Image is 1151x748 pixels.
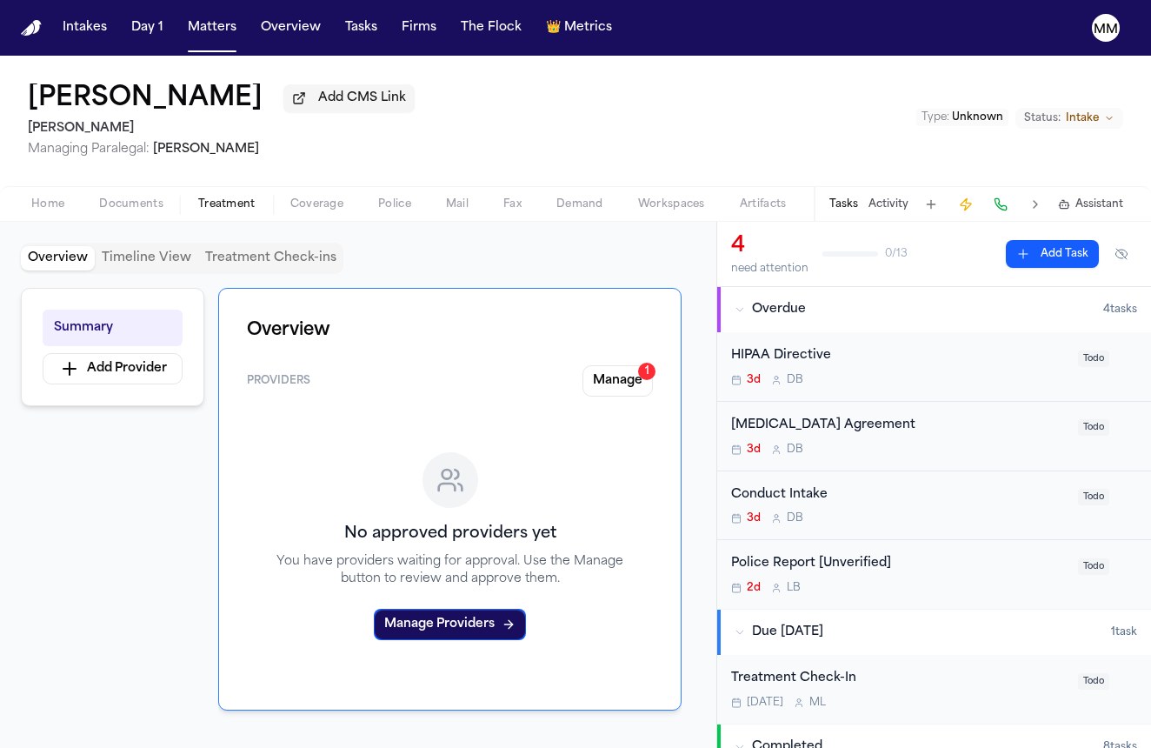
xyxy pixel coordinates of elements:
[1058,197,1123,211] button: Assistant
[198,197,256,211] span: Treatment
[809,696,826,710] span: M L
[247,317,653,344] h1: Overview
[28,143,150,156] span: Managing Paralegal:
[290,197,343,211] span: Coverage
[43,353,183,384] button: Add Provider
[747,443,761,457] span: 3d
[1078,558,1109,575] span: Todo
[318,90,406,107] span: Add CMS Link
[954,192,978,217] button: Create Immediate Task
[787,373,803,387] span: D B
[254,12,328,43] button: Overview
[582,365,653,397] button: Manage1
[747,511,761,525] span: 3d
[1111,625,1137,639] span: 1 task
[99,197,163,211] span: Documents
[181,12,243,43] button: Matters
[1078,351,1109,367] span: Todo
[95,246,198,270] button: Timeline View
[378,197,411,211] span: Police
[752,624,823,641] span: Due [DATE]
[919,192,943,217] button: Add Task
[747,581,761,595] span: 2d
[731,554,1068,574] div: Police Report [Unverified]
[731,346,1068,366] div: HIPAA Directive
[283,84,415,112] button: Add CMS Link
[344,522,556,546] h3: No approved providers yet
[1106,240,1137,268] button: Hide completed tasks (⌘⇧H)
[1078,419,1109,436] span: Todo
[829,197,858,211] button: Tasks
[268,553,632,588] p: You have providers waiting for approval. Use the Manage button to review and approve them.
[28,83,263,115] button: Edit matter name
[338,12,384,43] button: Tasks
[868,197,908,211] button: Activity
[717,471,1151,541] div: Open task: Conduct Intake
[247,374,310,388] span: Providers
[787,511,803,525] span: D B
[752,301,806,318] span: Overdue
[1066,111,1099,125] span: Intake
[731,232,808,260] div: 4
[717,540,1151,609] div: Open task: Police Report [Unverified]
[717,610,1151,655] button: Due [DATE]1task
[731,416,1068,436] div: [MEDICAL_DATA] Agreement
[717,287,1151,332] button: Overdue4tasks
[198,246,343,270] button: Treatment Check-ins
[454,12,529,43] button: The Flock
[28,83,263,115] h1: [PERSON_NAME]
[21,246,95,270] button: Overview
[916,109,1008,126] button: Edit Type: Unknown
[787,581,801,595] span: L B
[1024,111,1061,125] span: Status:
[446,197,469,211] span: Mail
[1078,673,1109,690] span: Todo
[638,363,655,380] div: 1
[921,112,949,123] span: Type :
[1006,240,1099,268] button: Add Task
[395,12,443,43] button: Firms
[952,112,1003,123] span: Unknown
[717,402,1151,471] div: Open task: Retainer Agreement
[740,197,787,211] span: Artifacts
[43,310,183,346] button: Summary
[153,143,259,156] span: [PERSON_NAME]
[56,12,114,43] button: Intakes
[539,12,619,43] button: crownMetrics
[638,197,705,211] span: Workspaces
[787,443,803,457] span: D B
[31,197,64,211] span: Home
[503,197,522,211] span: Fax
[556,197,603,211] span: Demand
[717,655,1151,724] div: Open task: Treatment Check-In
[28,118,415,139] h2: [PERSON_NAME]
[21,20,42,37] a: Home
[731,485,1068,505] div: Conduct Intake
[717,332,1151,402] div: Open task: HIPAA Directive
[747,373,761,387] span: 3d
[1075,197,1123,211] span: Assistant
[731,669,1068,689] div: Treatment Check-In
[1103,303,1137,317] span: 4 task s
[885,247,908,261] span: 0 / 13
[124,12,170,43] button: Day 1
[1015,108,1123,129] button: Change status from Intake
[731,262,808,276] div: need attention
[21,20,42,37] img: Finch Logo
[988,192,1013,217] button: Make a Call
[747,696,783,710] span: [DATE]
[374,609,526,640] button: Manage Providers
[1078,489,1109,505] span: Todo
